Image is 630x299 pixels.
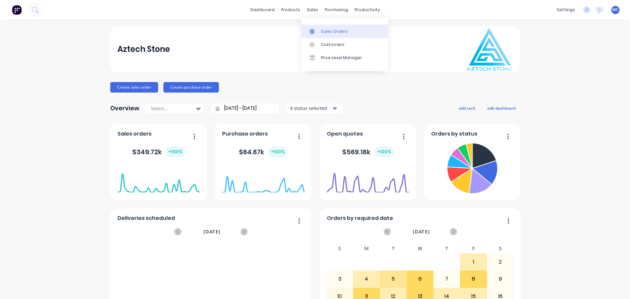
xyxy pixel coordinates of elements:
div: 3 [327,271,353,287]
div: 4 status selected [290,105,331,112]
a: Sales Orders [301,25,388,38]
div: M [353,244,380,253]
div: Overview [110,102,139,115]
span: Orders by status [431,130,477,138]
span: WC [612,7,619,13]
div: 7 [434,271,460,287]
div: 8 [460,271,487,287]
a: Customers [301,38,388,51]
div: S [326,244,353,253]
div: productivity [351,5,383,15]
div: 6 [407,271,433,287]
button: 4 status selected [286,103,342,113]
div: Sales Orders [321,29,348,34]
div: Aztech Stone [117,43,170,56]
div: $ 349.72k [132,146,185,157]
div: products [278,5,304,15]
div: Price Level Manager [321,55,362,61]
div: 5 [380,271,407,287]
button: edit dashboard [483,104,520,112]
div: T [433,244,460,253]
a: Price Level Manager [301,51,388,64]
div: T [380,244,407,253]
div: W [407,244,433,253]
div: settings [554,5,578,15]
span: Sales orders [117,130,152,138]
span: Purchase orders [222,130,268,138]
span: [DATE] [203,228,220,235]
div: 4 [353,271,380,287]
div: purchasing [322,5,351,15]
div: + 100 % [374,146,394,157]
img: Factory [12,5,22,15]
button: Create purchase order [163,82,219,93]
div: + 100 % [268,146,287,157]
span: [DATE] [413,228,430,235]
div: + 100 % [166,146,185,157]
img: Aztech Stone [467,28,513,71]
span: Deliveries scheduled [117,214,175,222]
span: Orders by required date [327,214,393,222]
span: Open quotes [327,130,363,138]
div: 9 [487,271,514,287]
button: add card [454,104,479,112]
div: Customers [321,42,345,48]
div: 2 [487,254,514,270]
div: F [460,244,487,253]
div: sales [304,5,322,15]
a: dashboard [247,5,278,15]
button: Create sales order [110,82,158,93]
div: 1 [460,254,487,270]
div: $ 64.67k [239,146,287,157]
div: S [487,244,514,253]
div: $ 569.18k [342,146,394,157]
